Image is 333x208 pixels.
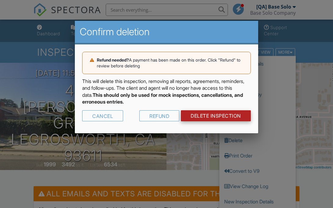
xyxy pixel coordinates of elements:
h2: Confirm deletion [80,26,253,38]
strong: This should only be used for mock inspections, cancellations, and erroneous entries. [82,92,243,105]
div: Cancel [82,110,123,121]
div: Refund [139,110,179,121]
p: This will delete this inspection, removing all reports, agreements, reminders, and follow-ups. Th... [82,78,251,105]
span: A payment has been made on this order. Click "Refund" to review before deleting [97,57,240,69]
strong: Refund needed? [97,57,129,62]
a: DELETE Inspection [181,110,251,121]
